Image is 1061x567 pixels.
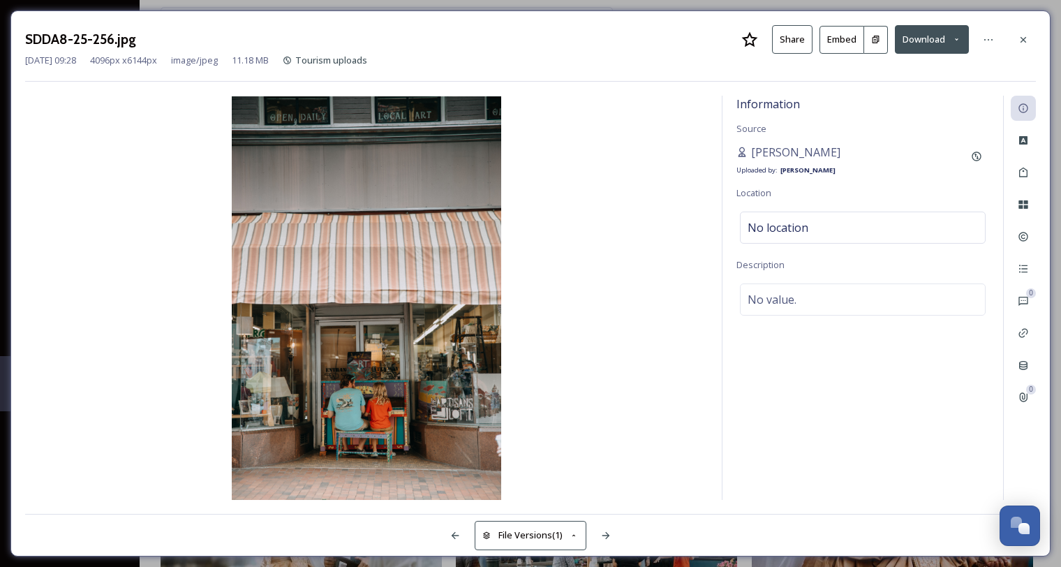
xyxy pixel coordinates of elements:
img: SDDA8-25-256.jpg [25,96,708,500]
button: Embed [819,26,864,54]
span: Tourism uploads [295,54,367,66]
div: 0 [1026,385,1036,395]
h3: SDDA8-25-256.jpg [25,29,136,50]
span: [PERSON_NAME] [751,144,840,161]
span: Information [736,96,800,112]
span: [DATE] 09:28 [25,54,76,67]
span: Uploaded by: [736,165,778,175]
button: Download [895,25,969,54]
span: 4096 px x 6144 px [90,54,157,67]
strong: [PERSON_NAME] [780,165,836,175]
span: 11.18 MB [232,54,269,67]
div: 0 [1026,288,1036,298]
span: Description [736,258,785,271]
span: No location [748,219,808,236]
span: No value. [748,291,796,308]
button: Open Chat [1000,506,1040,546]
button: File Versions(1) [475,521,586,550]
span: Source [736,122,766,135]
span: Location [736,186,771,199]
button: Share [772,25,813,54]
span: image/jpeg [171,54,218,67]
